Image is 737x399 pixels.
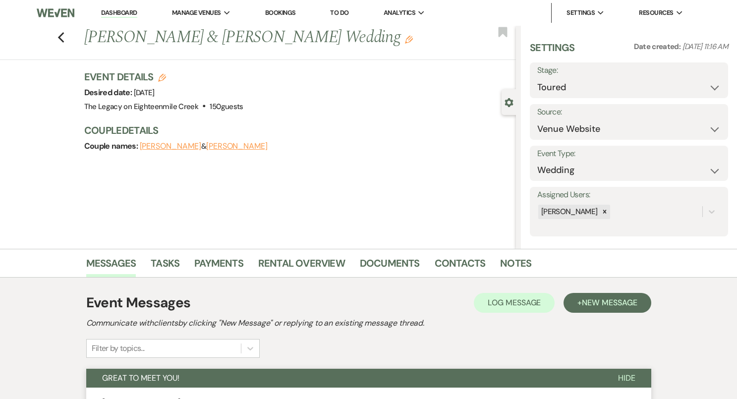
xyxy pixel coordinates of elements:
[330,8,348,17] a: To Do
[537,63,721,78] label: Stage:
[505,97,513,107] button: Close lead details
[84,141,140,151] span: Couple names:
[435,255,486,277] a: Contacts
[538,205,599,219] div: [PERSON_NAME]
[634,42,682,52] span: Date created:
[151,255,179,277] a: Tasks
[639,8,673,18] span: Resources
[360,255,420,277] a: Documents
[537,147,721,161] label: Event Type:
[86,292,191,313] h1: Event Messages
[618,373,635,383] span: Hide
[172,8,221,18] span: Manage Venues
[37,2,74,23] img: Weven Logo
[86,317,651,329] h2: Communicate with clients by clicking "New Message" or replying to an existing message thread.
[84,102,199,112] span: The Legacy on Eighteenmile Creek
[474,293,555,313] button: Log Message
[537,105,721,119] label: Source:
[258,255,345,277] a: Rental Overview
[488,297,541,308] span: Log Message
[582,297,637,308] span: New Message
[206,142,268,150] button: [PERSON_NAME]
[92,342,145,354] div: Filter by topics...
[682,42,728,52] span: [DATE] 11:16 AM
[537,188,721,202] label: Assigned Users:
[564,293,651,313] button: +New Message
[602,369,651,388] button: Hide
[84,70,243,84] h3: Event Details
[405,35,413,44] button: Edit
[500,255,531,277] a: Notes
[140,141,268,151] span: &
[210,102,243,112] span: 150 guests
[265,8,296,17] a: Bookings
[134,88,155,98] span: [DATE]
[84,123,506,137] h3: Couple Details
[102,373,179,383] span: GREAT TO MEET YOU!
[84,87,134,98] span: Desired date:
[530,41,575,62] h3: Settings
[84,26,426,50] h1: [PERSON_NAME] & [PERSON_NAME] Wedding
[101,8,137,18] a: Dashboard
[567,8,595,18] span: Settings
[194,255,243,277] a: Payments
[140,142,201,150] button: [PERSON_NAME]
[384,8,415,18] span: Analytics
[86,255,136,277] a: Messages
[86,369,602,388] button: GREAT TO MEET YOU!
